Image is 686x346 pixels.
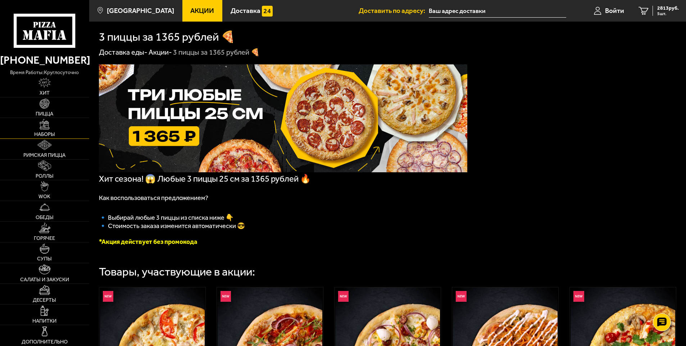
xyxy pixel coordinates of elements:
img: 1024x1024 [99,64,467,172]
span: Войти [605,7,624,14]
span: Хит сезона! 😱 Любые 3 пиццы 25 см за 1365 рублей 🔥 [99,174,311,184]
span: Хит [40,91,50,96]
img: Новинка [221,291,231,302]
span: Горячее [34,236,55,241]
span: Римская пицца [23,153,65,158]
a: Акции- [149,48,172,56]
a: Доставка еды- [99,48,147,56]
span: Наборы [34,132,55,137]
input: Ваш адрес доставки [429,4,566,18]
font: *Акция действует без промокода [99,238,197,246]
span: 🔹 Стоимость заказа изменится автоматически 😎 [99,222,245,230]
img: Новинка [456,291,467,302]
span: Роллы [36,174,54,179]
img: Новинка [103,291,114,302]
span: Обеды [36,215,54,220]
span: Напитки [32,319,56,324]
h1: 3 пиццы за 1365 рублей 🍕 [99,31,235,43]
span: 5 шт. [657,12,679,16]
span: 2813 руб. [657,6,679,11]
span: WOK [38,194,50,199]
span: Салаты и закуски [20,277,69,282]
span: [GEOGRAPHIC_DATA] [107,7,174,14]
div: 3 пиццы за 1365 рублей 🍕 [173,48,260,57]
span: Акции [190,7,214,14]
div: Товары, участвующие в акции: [99,266,255,278]
span: Пицца [36,111,53,117]
span: Доставка [231,7,260,14]
span: Дополнительно [22,340,68,345]
span: Супы [37,256,52,261]
img: Новинка [338,291,349,302]
span: 🔹﻿ Выбирай любые 3 пиццы из списка ниже 👇 [99,214,233,222]
img: 15daf4d41897b9f0e9f617042186c801.svg [262,6,273,17]
img: Новинка [573,291,584,302]
span: Десерты [33,298,56,303]
span: Как воспользоваться предложением? [99,194,208,202]
span: Доставить по адресу: [359,7,429,14]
